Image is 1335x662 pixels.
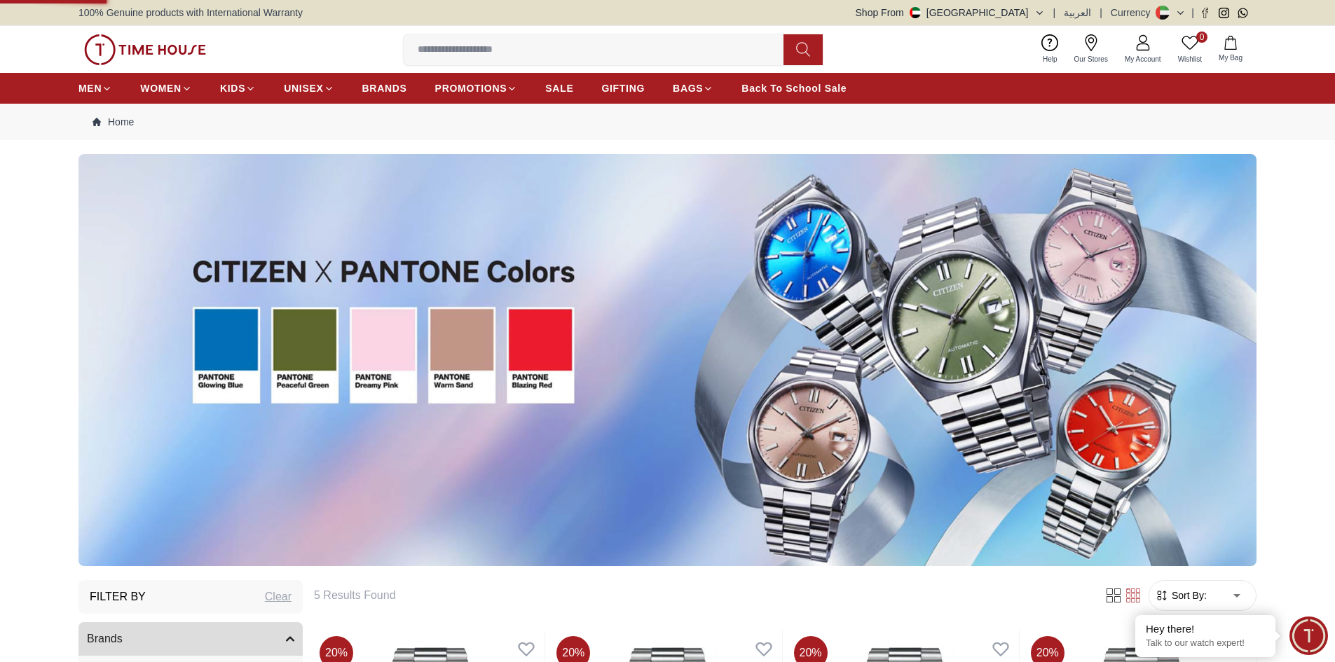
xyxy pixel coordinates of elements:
[1289,616,1328,655] div: Chat Widget
[1196,32,1207,43] span: 0
[741,81,847,95] span: Back To School Sale
[741,76,847,101] a: Back To School Sale
[1172,54,1207,64] span: Wishlist
[362,76,407,101] a: BRANDS
[545,81,573,95] span: SALE
[1146,622,1265,636] div: Hey there!
[435,81,507,95] span: PROMOTIONS
[84,34,206,65] img: ...
[284,81,323,95] span: UNISEX
[87,630,123,647] span: Brands
[673,76,713,101] a: BAGS
[1169,588,1207,602] span: Sort By:
[1053,6,1056,20] span: |
[1037,54,1063,64] span: Help
[1210,33,1251,66] button: My Bag
[1170,32,1210,67] a: 0Wishlist
[140,76,192,101] a: WOMEN
[78,81,102,95] span: MEN
[78,6,303,20] span: 100% Genuine products with International Warranty
[673,81,703,95] span: BAGS
[1155,588,1207,602] button: Sort By:
[1069,54,1114,64] span: Our Stores
[78,154,1257,566] img: ...
[1066,32,1116,67] a: Our Stores
[1191,6,1194,20] span: |
[1119,54,1167,64] span: My Account
[314,587,1087,604] h6: 5 Results Found
[265,588,292,605] div: Clear
[93,115,134,129] a: Home
[1034,32,1066,67] a: Help
[362,81,407,95] span: BRANDS
[1213,53,1248,63] span: My Bag
[1200,8,1210,18] a: Facebook
[284,76,334,101] a: UNISEX
[78,622,303,656] button: Brands
[90,588,146,605] h3: Filter By
[140,81,182,95] span: WOMEN
[78,104,1257,140] nav: Breadcrumb
[220,81,245,95] span: KIDS
[1238,8,1248,18] a: Whatsapp
[220,76,256,101] a: KIDS
[910,7,921,18] img: United Arab Emirates
[1100,6,1102,20] span: |
[601,76,645,101] a: GIFTING
[1111,6,1156,20] div: Currency
[601,81,645,95] span: GIFTING
[1146,637,1265,649] p: Talk to our watch expert!
[1219,8,1229,18] a: Instagram
[435,76,518,101] a: PROMOTIONS
[1064,6,1091,20] button: العربية
[856,6,1045,20] button: Shop From[GEOGRAPHIC_DATA]
[78,76,112,101] a: MEN
[545,76,573,101] a: SALE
